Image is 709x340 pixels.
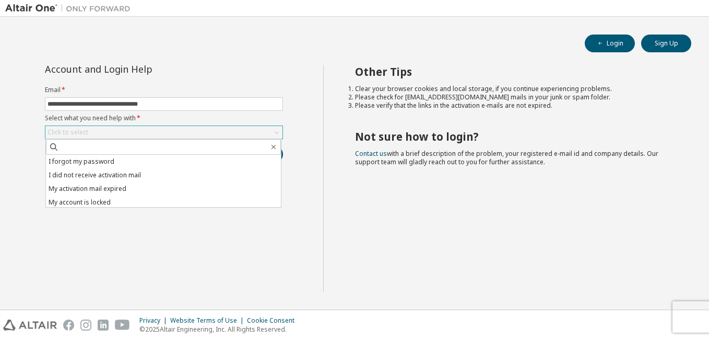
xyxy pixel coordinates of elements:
img: altair_logo.svg [3,320,57,331]
button: Login [585,35,635,52]
div: Website Terms of Use [170,316,247,325]
h2: Other Tips [355,65,673,78]
img: instagram.svg [80,320,91,331]
img: youtube.svg [115,320,130,331]
img: facebook.svg [63,320,74,331]
h2: Not sure how to login? [355,130,673,143]
div: Privacy [139,316,170,325]
p: © 2025 Altair Engineering, Inc. All Rights Reserved. [139,325,301,334]
div: Click to select [45,126,282,139]
label: Email [45,86,283,94]
div: Click to select [48,128,88,137]
a: Contact us [355,149,387,158]
li: I forgot my password [46,155,281,168]
li: Please check for [EMAIL_ADDRESS][DOMAIN_NAME] mails in your junk or spam folder. [355,93,673,101]
img: Altair One [5,3,136,14]
div: Account and Login Help [45,65,235,73]
img: linkedin.svg [98,320,109,331]
li: Please verify that the links in the activation e-mails are not expired. [355,101,673,110]
label: Select what you need help with [45,114,283,122]
span: with a brief description of the problem, your registered e-mail id and company details. Our suppo... [355,149,658,166]
button: Sign Up [641,35,691,52]
li: Clear your browser cookies and local storage, if you continue experiencing problems. [355,85,673,93]
div: Cookie Consent [247,316,301,325]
